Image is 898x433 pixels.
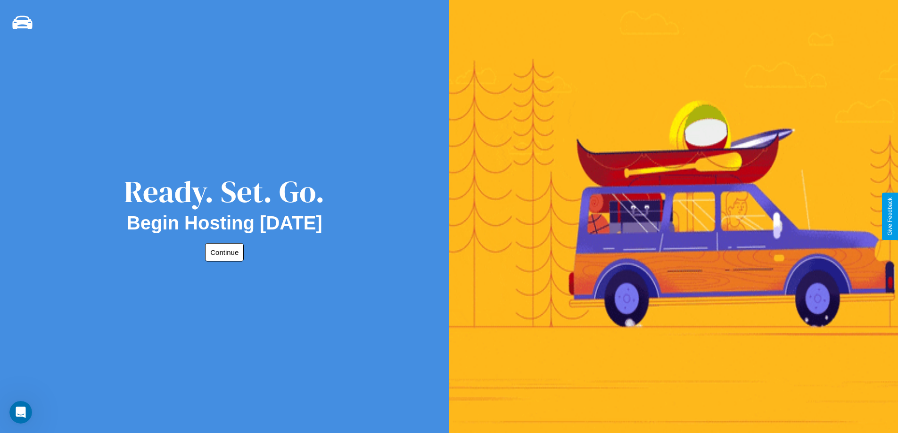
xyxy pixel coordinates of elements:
div: Ready. Set. Go. [124,171,325,212]
div: Give Feedback [887,197,893,236]
button: Continue [205,243,244,261]
h2: Begin Hosting [DATE] [127,212,322,234]
iframe: Intercom live chat [9,401,32,424]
